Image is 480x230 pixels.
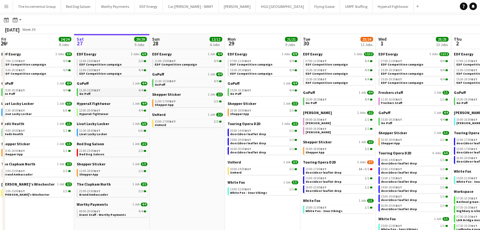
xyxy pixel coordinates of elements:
[4,59,71,66] a: 07:00-11:00BST4/4EDF Competition campaign
[378,110,390,115] span: GoPuff
[79,129,146,136] a: 11:30-18:00BST6/6Livat Lucky Locker
[230,109,251,112] span: 10:30-18:00
[79,109,100,112] span: 12:00-20:00
[381,62,423,66] span: EDF Competition campaign
[396,97,402,101] span: BST
[228,101,256,106] span: Shepper Sticker
[245,68,251,72] span: BST
[77,52,147,81] div: EDF Energy2 Jobs6/611:00-15:00BST2/2EDF Competition campaign11:00-15:00BST4/4EDF Competition camp...
[230,92,241,96] span: Go Puff
[169,99,176,103] span: BST
[230,129,297,136] a: 10:00-14:00BST1/1door2door leaflet drop
[230,132,266,136] span: door2door leaflet drop
[214,60,218,63] span: 4/4
[364,52,374,56] span: 12/12
[79,60,100,63] span: 11:00-15:00
[303,90,374,110] div: GoPuff1 Job4/415:30-19:30BST4/4Go Puff
[139,69,143,72] span: 4/4
[309,0,340,13] button: Flying Goose
[305,81,348,85] span: EDF Competition campaign
[305,72,348,76] span: EDF Competition campaign
[381,60,402,63] span: 07:00-11:00
[396,68,402,72] span: BST
[434,111,441,115] span: 1 Job
[65,122,72,126] span: 1/1
[283,82,290,85] span: 1 Job
[19,108,25,112] span: BST
[245,129,251,133] span: BST
[381,69,402,72] span: 15:30-19:30
[305,121,331,125] span: Knight Frank
[230,68,297,75] a: 15:30-19:30BST4/4EDF Competition campaign
[155,60,176,63] span: 11:00-15:00
[439,52,449,56] span: 12/12
[63,89,68,92] span: 4/4
[365,127,369,130] span: 1/1
[454,90,466,95] span: GoPuff
[378,110,449,130] div: GoPuff1 Job4/415:30-19:30BST4/4Go Puff
[228,101,298,121] div: Shepper Sticker1 Job3/310:30-18:00BST3/3Shepper App
[219,0,256,13] button: [PERSON_NAME]
[94,59,100,63] span: BST
[208,113,215,117] span: 1 Job
[57,102,64,106] span: 1 Job
[305,127,372,134] a: 08:00-16:00BST1/1[PERSON_NAME]
[292,82,298,85] span: 4/4
[77,121,147,126] a: Livat Lucky Locker1 Job6/6
[289,109,294,112] span: 3/3
[141,52,147,56] span: 6/6
[434,131,441,135] span: 1 Job
[94,68,100,72] span: BST
[228,81,298,86] a: GoPuff1 Job4/4
[4,62,46,66] span: EDF Competition campaign
[230,62,272,66] span: EDF Competition campaign
[228,81,240,86] span: GoPuff
[245,59,251,63] span: BST
[1,52,72,81] div: EDF Energy2 Jobs8/807:00-11:00BST4/4EDF Competition campaign15:30-19:30BST4/4EDF Competition camp...
[320,127,327,131] span: BST
[305,59,372,66] a: 07:00-11:00BST4/4EDF Competition campaign
[4,112,32,116] span: Livat Lucky Locker
[4,92,15,96] span: Go Puff
[340,0,373,13] button: UMPF Staffing
[381,98,402,101] span: 11:30-16:00
[440,98,445,101] span: 1/1
[381,118,448,125] a: 15:30-19:30BST4/4Go Puff
[155,62,197,66] span: EDF Competition campaign
[456,118,477,121] span: 10:00-16:00
[19,59,25,63] span: BST
[305,127,327,130] span: 08:00-16:00
[456,69,477,72] span: 11:00-15:00
[1,81,13,86] span: GoPuff
[292,52,298,56] span: 8/8
[228,81,298,101] div: GoPuff1 Job4/415:30-19:30BST4/4Go Puff
[228,101,298,106] a: Shepper Sticker1 Job3/3
[305,78,327,81] span: 15:30-19:30
[305,98,327,101] span: 15:30-19:30
[94,88,100,92] span: BST
[230,108,297,116] a: 10:30-18:00BST3/3Shepper App
[305,60,327,63] span: 07:00-11:00
[79,68,146,75] a: 11:00-15:00BST4/4EDF Competition campaign
[396,59,402,63] span: BST
[152,72,223,92] div: GoPuff1 Job4/411:30-15:30BST4/4GoPuff
[4,129,71,136] a: 14:00-18:00BST1/1Medii Health
[440,60,445,63] span: 4/4
[434,91,441,95] span: 1 Job
[152,52,223,56] a: EDF Energy1 Job4/4
[230,89,251,92] span: 15:30-19:30
[4,72,46,76] span: EDF Competition campaign
[79,88,146,95] a: 11:30-15:30BST4/4Go Puff
[442,111,449,115] span: 4/4
[77,121,147,141] div: Livat Lucky Locker1 Job6/611:30-18:00BST6/6Livat Lucky Locker
[155,59,222,66] a: 11:00-15:00BST4/4EDF Competition campaign
[381,97,448,105] a: 11:30-16:00BST1/1Freshers Staff
[305,62,348,66] span: EDF Competition campaign
[289,69,294,72] span: 4/4
[440,118,445,121] span: 4/4
[365,78,369,81] span: 4/4
[303,52,323,56] span: EDF Energy
[456,98,477,101] span: 15:30-19:30
[155,80,176,83] span: 11:30-15:30
[381,118,402,121] span: 15:30-19:30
